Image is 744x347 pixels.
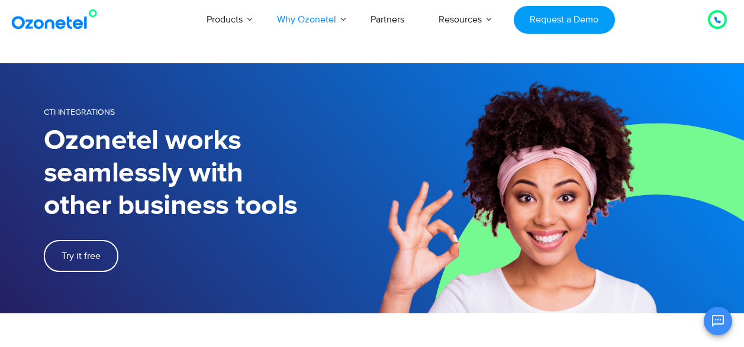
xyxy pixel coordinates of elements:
a: Try it free [44,240,118,272]
span: CTI Integrations [44,107,115,117]
button: Open chat [704,307,732,335]
span: Try it free [62,251,101,261]
h1: Ozonetel works seamlessly with other business tools [44,125,372,222]
a: Request a Demo [514,6,615,34]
